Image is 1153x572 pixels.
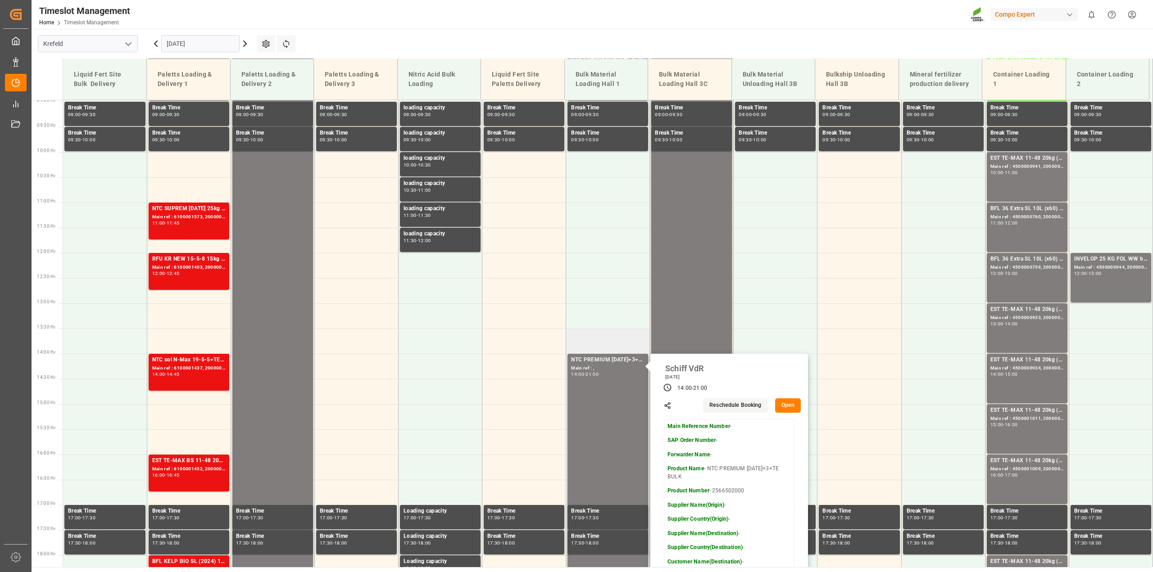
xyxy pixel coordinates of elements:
[990,104,1064,113] div: Break Time
[333,138,334,142] div: -
[921,113,934,117] div: 09:30
[990,365,1064,372] div: Main ref : 4500000934, 2000000976
[668,113,669,117] div: -
[1003,113,1004,117] div: -
[837,516,850,520] div: 17:30
[822,129,896,138] div: Break Time
[990,473,1003,477] div: 16:00
[236,104,309,113] div: Break Time
[571,138,584,142] div: 09:30
[1089,516,1102,520] div: 17:30
[1074,271,1087,275] div: 12:00
[167,138,180,142] div: 10:00
[667,502,724,508] strong: Supplier Name(Origin)
[152,356,226,365] div: NTC sol N-Max 19-5-5+TE 25kg WW;BFL Costi SL 20L (x48) D,A,CH,EN;BLK CLASSIC [DATE] 25kg(x40)D,EN...
[488,66,557,92] div: Liquid Fert Site Paletts Delivery
[667,516,728,522] strong: Supplier Country(Origin)
[320,113,333,117] div: 09:00
[152,507,226,516] div: Break Time
[334,138,347,142] div: 10:00
[571,113,584,117] div: 09:00
[37,299,55,304] span: 13:00 Hr
[236,516,249,520] div: 17:00
[990,322,1003,326] div: 13:00
[152,138,165,142] div: 09:30
[487,507,561,516] div: Break Time
[418,213,431,217] div: 11:30
[38,35,138,52] input: Type to search/select
[1074,516,1087,520] div: 17:00
[1087,271,1089,275] div: -
[418,163,431,167] div: 10:30
[167,271,180,275] div: 12:45
[753,113,766,117] div: 09:30
[39,4,130,18] div: Timeslot Management
[990,305,1064,314] div: EST TE-MAX 11-48 20kg (x56) WW
[37,425,55,430] span: 15:30 Hr
[417,213,418,217] div: -
[333,516,334,520] div: -
[334,516,347,520] div: 17:30
[1003,271,1004,275] div: -
[655,104,728,113] div: Break Time
[68,507,142,516] div: Break Time
[835,113,837,117] div: -
[37,224,55,229] span: 11:30 Hr
[990,406,1064,415] div: EST TE-MAX 11-48 20kg (x45) ES, PT MTO
[68,113,81,117] div: 09:00
[82,516,95,520] div: 17:30
[418,138,431,142] div: 10:00
[990,138,1003,142] div: 09:30
[404,138,417,142] div: 09:30
[822,138,835,142] div: 09:30
[1074,129,1148,138] div: Break Time
[249,113,250,117] div: -
[417,239,418,243] div: -
[753,138,766,142] div: 10:00
[250,516,263,520] div: 17:30
[571,516,584,520] div: 17:00
[655,138,668,142] div: 09:30
[990,356,1064,365] div: EST TE-MAX 11-48 20kg (x56) WW
[81,113,82,117] div: -
[667,530,738,536] strong: Supplier Name(Destination)
[907,516,920,520] div: 17:00
[907,129,980,138] div: Break Time
[662,361,707,374] div: Schiff VdR
[669,113,682,117] div: 09:30
[667,451,791,459] p: -
[667,437,791,445] p: -
[418,516,431,520] div: 17:30
[152,365,226,372] div: Main ref : 6100001437, 2000001240;
[1089,138,1102,142] div: 10:00
[906,66,975,92] div: Mineral fertilizer production delivery
[152,204,226,213] div: NTC SUPREM [DATE] 25kg (x40)A,D,EN,I,SINTC CLASSIC [DATE] 25kg (x40) DE,EN,PLBLK CLASSIC [DATE] 2...
[835,138,837,142] div: -
[1005,473,1018,477] div: 17:00
[752,138,753,142] div: -
[320,138,333,142] div: 09:30
[1005,138,1018,142] div: 10:00
[822,66,891,92] div: Bulkship Unloading Hall 3B
[68,516,81,520] div: 17:00
[990,204,1064,213] div: BFL 36 Extra SL 10L (x60) EN,TR MTO;
[81,516,82,520] div: -
[37,400,55,405] span: 15:00 Hr
[250,113,263,117] div: 09:30
[990,66,1058,92] div: Container Loading 1
[404,179,477,188] div: loading capacity
[39,19,54,26] a: Home
[752,113,753,117] div: -
[37,350,55,355] span: 14:00 Hr
[152,473,165,477] div: 16:00
[1074,138,1087,142] div: 09:30
[990,372,1003,376] div: 14:00
[1074,104,1148,113] div: Break Time
[1005,113,1018,117] div: 09:30
[990,314,1064,322] div: Main ref : 4500000933, 2000000976
[571,507,645,516] div: Break Time
[837,113,850,117] div: 09:30
[404,239,417,243] div: 11:30
[152,221,165,225] div: 11:00
[667,487,709,494] strong: Product Number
